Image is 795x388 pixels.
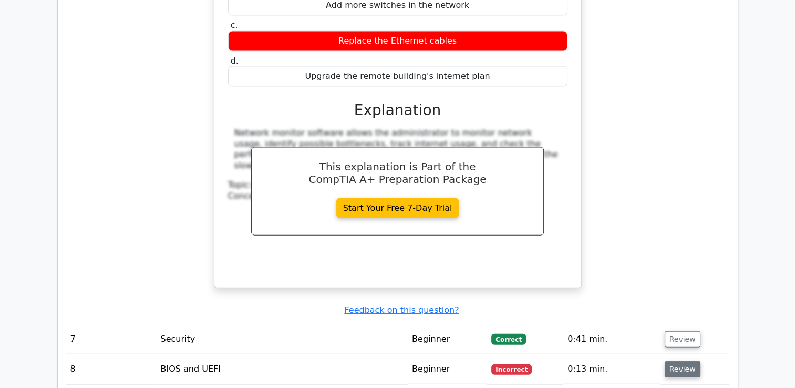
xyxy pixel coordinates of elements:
td: 7 [66,324,157,354]
a: Feedback on this question? [344,305,459,315]
td: Beginner [408,324,487,354]
td: Beginner [408,354,487,384]
span: Correct [491,334,525,344]
td: 0:13 min. [563,354,660,384]
div: Upgrade the remote building's internet plan [228,66,567,87]
td: 0:41 min. [563,324,660,354]
div: Replace the Ethernet cables [228,31,567,52]
td: Security [156,324,408,354]
div: Network monitor software allows the administrator to monitor network usage, identify possible bot... [234,128,561,171]
td: 8 [66,354,157,384]
button: Review [665,361,700,377]
span: c. [231,20,238,30]
td: BIOS and UEFI [156,354,408,384]
span: Incorrect [491,364,532,375]
h3: Explanation [234,101,561,119]
div: Topic: [228,180,567,191]
a: Start Your Free 7-Day Trial [336,198,459,218]
button: Review [665,331,700,348]
div: Concept: [228,191,567,202]
span: d. [231,56,239,66]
